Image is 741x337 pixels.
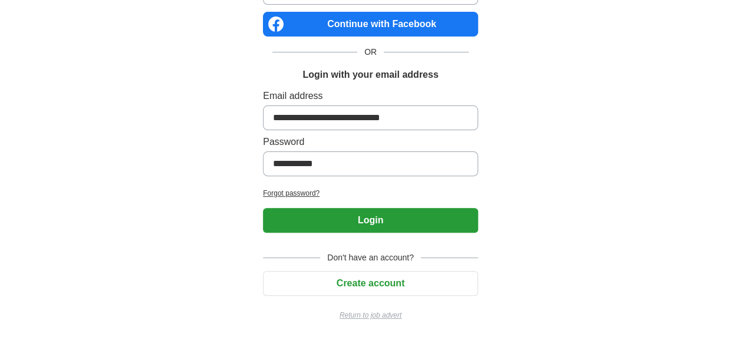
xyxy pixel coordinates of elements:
[263,271,478,296] button: Create account
[263,12,478,37] a: Continue with Facebook
[320,252,421,264] span: Don't have an account?
[263,89,478,103] label: Email address
[263,188,478,199] a: Forgot password?
[263,135,478,149] label: Password
[302,68,438,82] h1: Login with your email address
[263,278,478,288] a: Create account
[263,310,478,321] a: Return to job advert
[357,46,384,58] span: OR
[263,208,478,233] button: Login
